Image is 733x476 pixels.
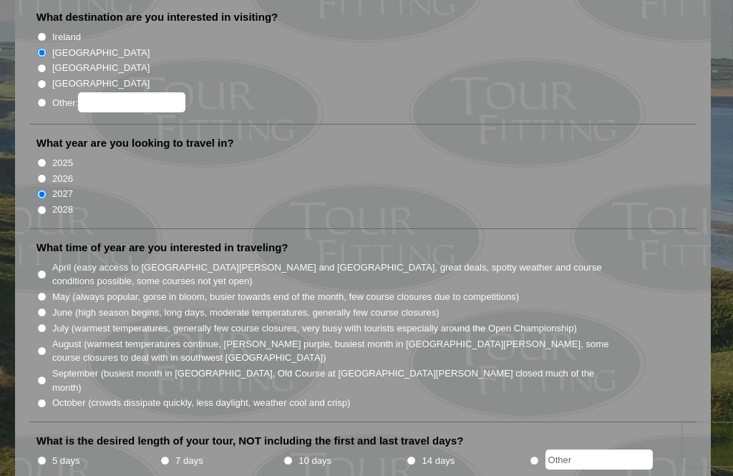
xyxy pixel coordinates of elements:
[52,306,440,320] label: June (high season begins, long days, moderate temperatures, generally few course closures)
[52,290,519,304] label: May (always popular, gorse in bloom, busier towards end of the month, few course closures due to ...
[52,261,617,288] label: April (easy access to [GEOGRAPHIC_DATA][PERSON_NAME] and [GEOGRAPHIC_DATA], great deals, spotty w...
[52,172,73,186] label: 2026
[37,10,278,24] label: What destination are you interested in visiting?
[52,46,150,60] label: [GEOGRAPHIC_DATA]
[175,454,203,468] label: 7 days
[52,454,80,468] label: 5 days
[52,187,73,201] label: 2027
[52,203,73,217] label: 2028
[52,77,150,91] label: [GEOGRAPHIC_DATA]
[37,241,288,255] label: What time of year are you interested in traveling?
[37,434,464,448] label: What is the desired length of your tour, NOT including the first and last travel days?
[545,450,653,470] input: Other
[52,396,351,410] label: October (crowds dissipate quickly, less daylight, weather cool and crisp)
[52,30,81,44] label: Ireland
[52,61,150,75] label: [GEOGRAPHIC_DATA]
[78,92,185,112] input: Other:
[422,454,455,468] label: 14 days
[52,366,617,394] label: September (busiest month in [GEOGRAPHIC_DATA], Old Course at [GEOGRAPHIC_DATA][PERSON_NAME] close...
[52,92,185,112] label: Other:
[298,454,331,468] label: 10 days
[37,136,234,150] label: What year are you looking to travel in?
[52,321,577,336] label: July (warmest temperatures, generally few course closures, very busy with tourists especially aro...
[52,337,617,365] label: August (warmest temperatures continue, [PERSON_NAME] purple, busiest month in [GEOGRAPHIC_DATA][P...
[52,156,73,170] label: 2025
